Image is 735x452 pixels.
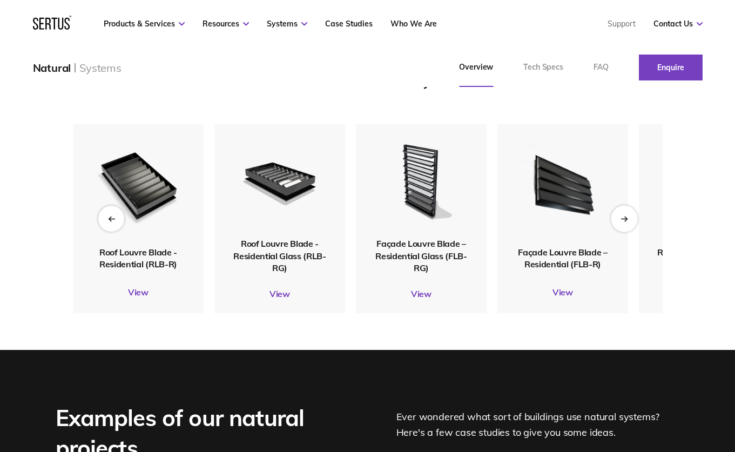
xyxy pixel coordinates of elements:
a: View [73,287,204,298]
a: Support [608,19,636,29]
a: Tech Specs [508,48,578,87]
div: Natural [33,61,71,75]
span: Roof Louvre Blade - Residential Glass (RLB-RG) [233,238,326,273]
span: Façade Louvre Blade – Residential (FLB-R) [518,246,607,269]
a: FAQ [578,48,624,87]
a: View [497,287,628,298]
a: Enquire [639,55,703,80]
span: Roof Louvre Blade - Residential (RLB-R) [99,246,177,269]
a: Who We Are [390,19,437,29]
div: Systems [79,61,122,75]
div: Next slide [611,205,637,232]
span: Façade Louvre Blade – Residential Glass (FLB-RG) [375,238,467,273]
a: Systems [267,19,307,29]
a: Contact Us [653,19,703,29]
div: Previous slide [98,206,124,232]
iframe: Chat Widget [541,327,735,452]
a: Resources [203,19,249,29]
a: Case Studies [325,19,373,29]
a: Products & Services [104,19,185,29]
a: View [214,288,345,299]
a: View [356,288,487,299]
